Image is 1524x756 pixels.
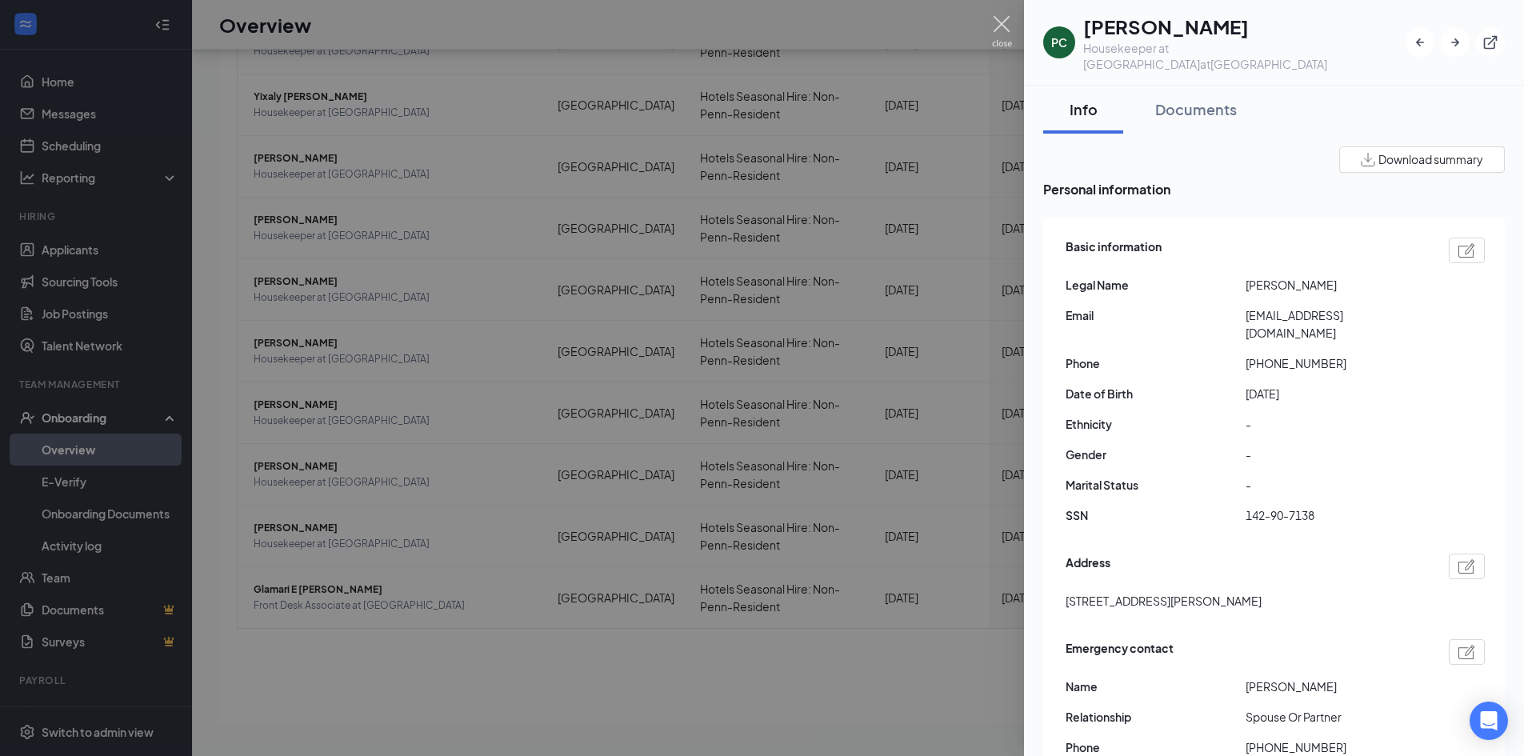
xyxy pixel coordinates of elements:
[1066,415,1246,433] span: Ethnicity
[1482,34,1498,50] svg: ExternalLink
[1066,738,1246,756] span: Phone
[1083,13,1406,40] h1: [PERSON_NAME]
[1412,34,1428,50] svg: ArrowLeftNew
[1066,506,1246,524] span: SSN
[1246,354,1426,372] span: [PHONE_NUMBER]
[1246,276,1426,294] span: [PERSON_NAME]
[1051,34,1067,50] div: PC
[1476,28,1505,57] button: ExternalLink
[1339,146,1505,173] button: Download summary
[1246,306,1426,342] span: [EMAIL_ADDRESS][DOMAIN_NAME]
[1246,708,1426,726] span: Spouse Or Partner
[1066,554,1110,579] span: Address
[1066,678,1246,695] span: Name
[1066,276,1246,294] span: Legal Name
[1246,476,1426,494] span: -
[1378,151,1483,168] span: Download summary
[1066,354,1246,372] span: Phone
[1447,34,1463,50] svg: ArrowRight
[1246,738,1426,756] span: [PHONE_NUMBER]
[1066,306,1246,324] span: Email
[1155,99,1237,119] div: Documents
[1066,708,1246,726] span: Relationship
[1043,179,1505,199] span: Personal information
[1441,28,1470,57] button: ArrowRight
[1083,40,1406,72] div: Housekeeper at [GEOGRAPHIC_DATA] at [GEOGRAPHIC_DATA]
[1246,506,1426,524] span: 142-90-7138
[1246,446,1426,463] span: -
[1066,592,1262,610] span: [STREET_ADDRESS][PERSON_NAME]
[1470,702,1508,740] div: Open Intercom Messenger
[1059,99,1107,119] div: Info
[1246,415,1426,433] span: -
[1066,446,1246,463] span: Gender
[1246,678,1426,695] span: [PERSON_NAME]
[1066,476,1246,494] span: Marital Status
[1406,28,1434,57] button: ArrowLeftNew
[1066,238,1162,263] span: Basic information
[1066,385,1246,402] span: Date of Birth
[1066,639,1174,665] span: Emergency contact
[1246,385,1426,402] span: [DATE]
